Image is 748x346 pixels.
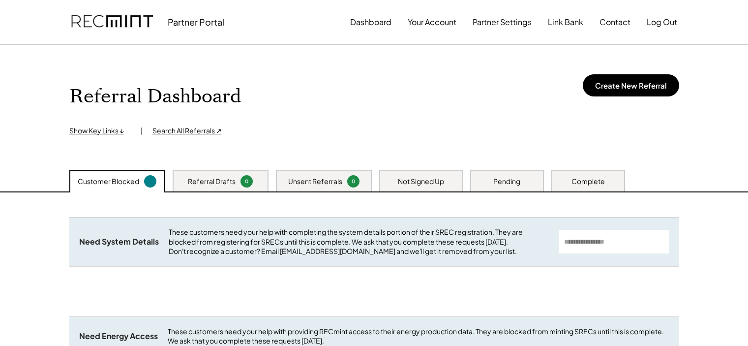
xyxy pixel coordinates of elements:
[288,177,342,187] div: Unsent Referrals
[275,69,329,124] img: yH5BAEAAAAALAAAAAABAAEAAAIBRAA7
[169,227,549,256] div: These customers need your help with completing the system details portion of their SREC registrat...
[398,177,444,187] div: Not Signed Up
[473,12,532,32] button: Partner Settings
[548,12,583,32] button: Link Bank
[79,331,158,342] div: Need Energy Access
[599,12,630,32] button: Contact
[583,74,679,96] button: Create New Referral
[79,237,159,247] div: Need System Details
[69,126,131,136] div: Show Key Links ↓
[168,16,224,28] div: Partner Portal
[141,126,143,136] div: |
[69,85,241,108] h1: Referral Dashboard
[493,177,520,187] div: Pending
[242,178,251,185] div: 0
[168,327,669,346] div: These customers need your help with providing RECmint access to their energy production data. The...
[152,126,222,136] div: Search All Referrals ↗
[349,178,358,185] div: 0
[188,177,236,187] div: Referral Drafts
[78,177,139,187] div: Customer Blocked
[571,177,605,187] div: Complete
[408,12,456,32] button: Your Account
[647,12,677,32] button: Log Out
[71,5,153,39] img: recmint-logotype%403x.png
[350,12,391,32] button: Dashboard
